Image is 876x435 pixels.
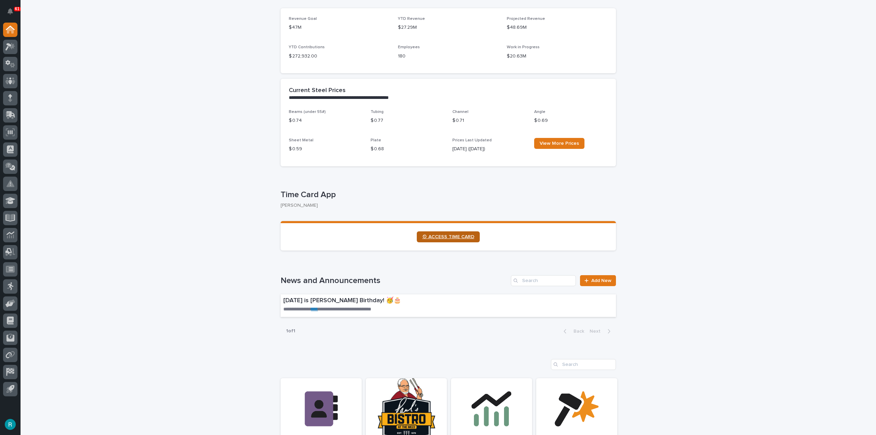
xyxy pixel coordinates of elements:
span: ⏲ ACCESS TIME CARD [422,234,474,239]
p: $47M [289,24,390,31]
p: $ 0.59 [289,145,362,153]
p: $20.63M [507,53,608,60]
a: ⏲ ACCESS TIME CARD [417,231,480,242]
button: Back [558,328,587,334]
span: Prices Last Updated [452,138,492,142]
button: users-avatar [3,417,17,432]
span: YTD Revenue [398,17,425,21]
span: Employees [398,45,420,49]
p: 1 of 1 [281,323,301,340]
span: Channel [452,110,468,114]
p: $ 0.77 [371,117,444,124]
span: Next [590,329,605,334]
span: Work in Progress [507,45,540,49]
p: $27.29M [398,24,499,31]
p: $ 0.68 [371,145,444,153]
div: Notifications61 [9,8,17,19]
p: 61 [15,7,20,11]
p: $ 0.74 [289,117,362,124]
span: View More Prices [540,141,579,146]
p: [DATE] is [PERSON_NAME] Birthday! 🥳🎂 [283,297,512,305]
span: Projected Revenue [507,17,545,21]
input: Search [551,359,616,370]
p: [PERSON_NAME] [281,203,610,208]
span: Angle [534,110,545,114]
button: Next [587,328,616,334]
p: $ 272,932.00 [289,53,390,60]
p: 180 [398,53,499,60]
span: YTD Contributions [289,45,325,49]
button: Notifications [3,4,17,18]
span: Plate [371,138,381,142]
input: Search [511,275,576,286]
p: Time Card App [281,190,613,200]
a: Add New [580,275,616,286]
h2: Current Steel Prices [289,87,346,94]
span: Beams (under 55#) [289,110,326,114]
h1: News and Announcements [281,276,508,286]
p: $48.69M [507,24,608,31]
span: Add New [591,278,611,283]
span: Back [569,329,584,334]
p: [DATE] ([DATE]) [452,145,526,153]
a: View More Prices [534,138,584,149]
span: Revenue Goal [289,17,317,21]
p: $ 0.69 [534,117,608,124]
span: Tubing [371,110,384,114]
span: Sheet Metal [289,138,313,142]
p: $ 0.71 [452,117,526,124]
